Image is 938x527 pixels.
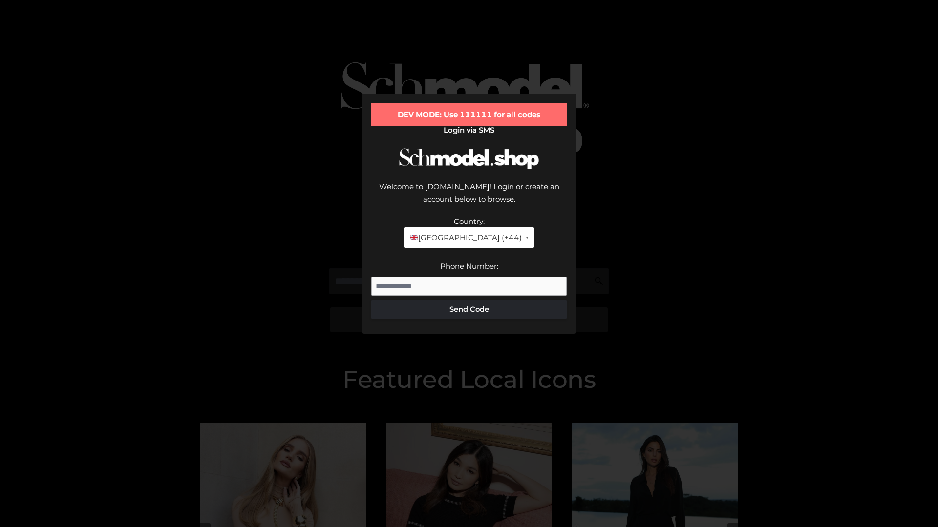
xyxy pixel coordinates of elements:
div: Welcome to [DOMAIN_NAME]! Login or create an account below to browse. [371,181,567,215]
button: Send Code [371,300,567,319]
label: Country: [454,217,485,226]
div: DEV MODE: Use 111111 for all codes [371,103,567,126]
img: 🇬🇧 [410,234,418,241]
h2: Login via SMS [371,126,567,135]
label: Phone Number: [440,262,498,271]
img: Schmodel Logo [396,140,542,178]
span: [GEOGRAPHIC_DATA] (+44) [409,231,521,244]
